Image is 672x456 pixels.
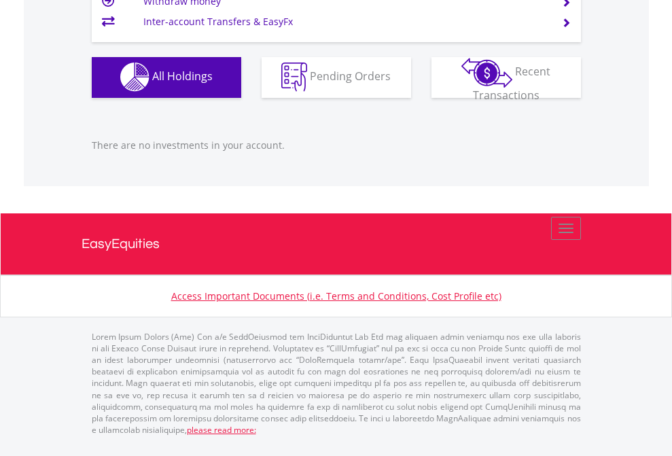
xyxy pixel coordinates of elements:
a: EasyEquities [82,213,591,275]
span: Recent Transactions [473,64,551,103]
button: All Holdings [92,57,241,98]
img: transactions-zar-wht.png [461,58,512,88]
p: Lorem Ipsum Dolors (Ame) Con a/e SeddOeiusmod tem InciDiduntut Lab Etd mag aliquaen admin veniamq... [92,331,581,436]
button: Pending Orders [262,57,411,98]
span: Pending Orders [310,69,391,84]
span: All Holdings [152,69,213,84]
td: Inter-account Transfers & EasyFx [143,12,545,32]
img: pending_instructions-wht.png [281,63,307,92]
a: Access Important Documents (i.e. Terms and Conditions, Cost Profile etc) [171,290,501,302]
button: Recent Transactions [431,57,581,98]
p: There are no investments in your account. [92,139,581,152]
img: holdings-wht.png [120,63,149,92]
a: please read more: [187,424,256,436]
